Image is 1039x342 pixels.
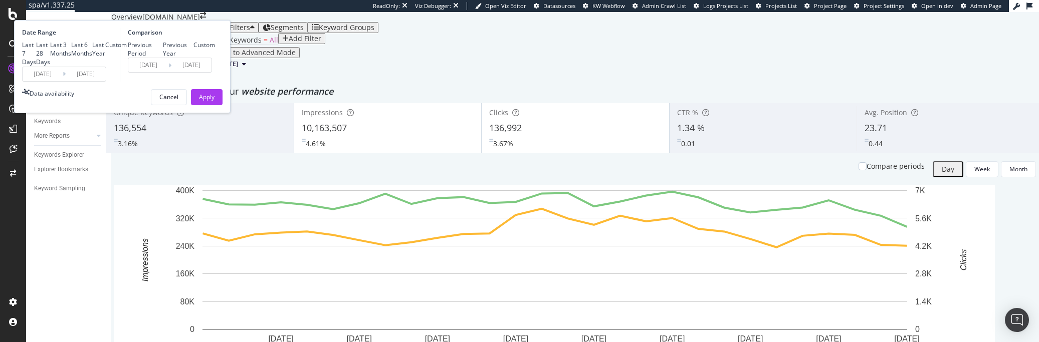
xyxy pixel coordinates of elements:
[319,24,374,32] div: Keyword Groups
[176,214,195,222] text: 320K
[865,108,907,117] span: Avg. Position
[34,116,104,127] a: Keywords
[163,41,194,58] div: Previous Year
[915,242,932,250] text: 4.2K
[151,89,187,105] button: Cancel
[128,28,215,37] div: Comparison
[34,131,94,141] a: More Reports
[34,183,104,194] a: Keyword Sampling
[915,214,932,222] text: 5.6K
[942,165,954,173] div: Day
[205,47,300,58] button: Switch to Advanced Mode
[970,2,1001,10] span: Admin Page
[677,122,705,134] span: 1.34 %
[867,161,925,171] div: Compare periods
[489,108,508,117] span: Clicks
[142,12,200,22] div: [DOMAIN_NAME]
[915,297,932,306] text: 1.4K
[270,35,278,45] span: All
[289,35,321,43] div: Add Filter
[114,122,146,134] span: 136,554
[34,116,61,127] div: Keywords
[230,24,250,32] div: Filters
[302,122,347,134] span: 10,163,507
[959,249,968,271] text: Clicks
[373,2,400,10] div: ReadOnly:
[543,2,575,10] span: Datasources
[219,22,259,33] button: Filters
[128,41,163,58] div: Previous Period
[71,41,92,58] div: Last 6 Months
[814,2,847,10] span: Project Page
[114,108,173,117] span: Unique Keywords
[694,2,748,10] a: Logs Projects List
[475,2,526,10] a: Open Viz Editor
[489,122,522,134] span: 136,992
[1009,165,1027,173] div: Month
[865,122,887,134] span: 23.71
[756,2,797,10] a: Projects List
[961,2,1001,10] a: Admin Page
[306,139,326,149] div: 4.61%
[241,85,333,97] span: website performance
[677,108,698,117] span: CTR %
[677,139,681,142] img: Equal
[36,41,50,66] div: Last 28 Days
[302,108,343,117] span: Impressions
[176,242,195,250] text: 240K
[159,93,178,101] div: Cancel
[229,35,262,45] span: Keywords
[190,325,194,333] text: 0
[864,2,904,10] span: Project Settings
[191,89,223,105] button: Apply
[50,41,71,58] div: Last 3 Months
[141,238,149,281] text: Impressions
[765,2,797,10] span: Projects List
[642,2,686,10] span: Admin Crawl List
[681,139,695,149] div: 0.01
[176,186,195,195] text: 400K
[180,297,195,306] text: 80K
[489,139,493,142] img: Equal
[966,161,998,177] button: Week
[493,139,513,149] div: 3.67%
[915,325,920,333] text: 0
[703,2,748,10] span: Logs Projects List
[34,183,85,194] div: Keyword Sampling
[200,12,206,19] div: arrow-right-arrow-left
[302,139,306,142] img: Equal
[259,22,308,33] button: Segments
[199,93,215,101] div: Apply
[34,131,70,141] div: More Reports
[915,186,925,195] text: 7K
[34,164,104,175] a: Explorer Bookmarks
[193,41,215,49] div: Custom
[804,2,847,10] a: Project Page
[271,23,304,32] span: Segments
[105,41,127,49] div: Custom
[415,2,451,10] div: Viz Debugger:
[171,58,212,72] input: End Date
[92,41,105,58] div: Last Year
[66,67,106,81] input: End Date
[22,28,117,37] div: Date Range
[128,58,168,72] input: Start Date
[933,161,963,177] button: Day
[854,2,904,10] a: Project Settings
[633,2,686,10] a: Admin Crawl List
[176,269,195,278] text: 160K
[114,139,118,142] img: Equal
[34,150,84,160] div: Keywords Explorer
[34,164,88,175] div: Explorer Bookmarks
[583,2,625,10] a: KW Webflow
[23,67,63,81] input: Start Date
[534,2,575,10] a: Datasources
[869,139,883,149] div: 0.44
[215,58,250,70] button: [DATE]
[264,35,268,45] span: =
